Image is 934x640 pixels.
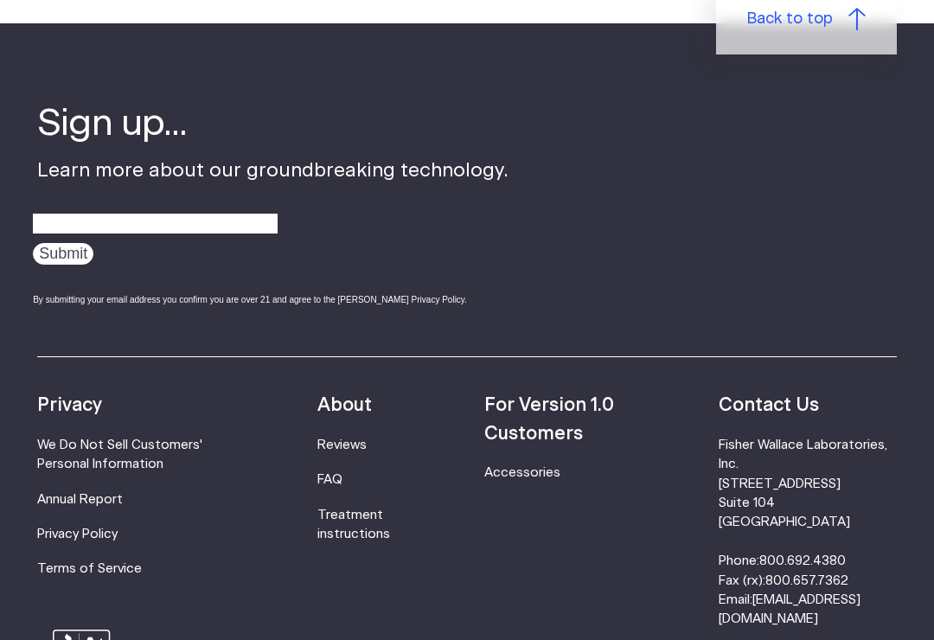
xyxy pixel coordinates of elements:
[747,8,833,31] span: Back to top
[317,396,372,414] strong: About
[484,466,560,479] a: Accessories
[37,493,123,506] a: Annual Report
[37,99,509,150] h4: Sign up...
[37,528,118,541] a: Privacy Policy
[765,574,848,587] a: 800.657.7362
[719,436,897,630] li: Fisher Wallace Laboratories, Inc. [STREET_ADDRESS] Suite 104 [GEOGRAPHIC_DATA] Phone: Fax (rx): E...
[759,554,846,567] a: 800.692.4380
[33,293,509,306] div: By submitting your email address you confirm you are over 21 and agree to the [PERSON_NAME] Priva...
[33,243,93,265] input: Submit
[317,438,367,451] a: Reviews
[317,509,390,541] a: Treatment instructions
[719,593,860,625] a: [EMAIL_ADDRESS][DOMAIN_NAME]
[37,438,202,470] a: We Do Not Sell Customers' Personal Information
[37,562,142,575] a: Terms of Service
[37,396,102,414] strong: Privacy
[719,396,819,414] strong: Contact Us
[317,473,342,486] a: FAQ
[37,99,509,323] div: Learn more about our groundbreaking technology.
[484,396,614,442] strong: For Version 1.0 Customers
